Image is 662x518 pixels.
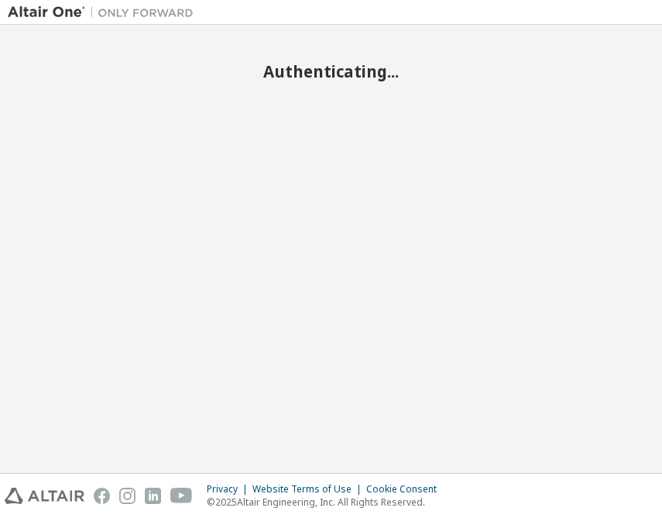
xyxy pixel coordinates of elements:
img: altair_logo.svg [5,488,84,504]
div: Website Terms of Use [252,483,366,496]
img: Altair One [8,5,201,20]
img: linkedin.svg [145,488,161,504]
h2: Authenticating... [8,61,654,81]
img: youtube.svg [170,488,193,504]
p: © 2025 Altair Engineering, Inc. All Rights Reserved. [207,496,446,509]
img: instagram.svg [119,488,135,504]
div: Cookie Consent [366,483,446,496]
div: Privacy [207,483,252,496]
img: facebook.svg [94,488,110,504]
